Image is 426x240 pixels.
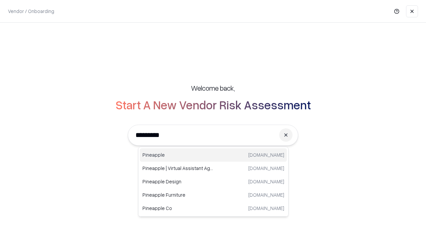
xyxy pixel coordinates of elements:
p: Pineapple | Virtual Assistant Agency [142,165,213,172]
p: Pineapple [142,151,213,158]
p: [DOMAIN_NAME] [248,191,284,198]
p: Vendor / Onboarding [8,8,54,15]
p: Pineapple Co [142,205,213,212]
h5: Welcome back, [191,83,235,93]
h2: Start A New Vendor Risk Assessment [115,98,311,111]
p: Pineapple Furniture [142,191,213,198]
p: [DOMAIN_NAME] [248,205,284,212]
div: Suggestions [138,147,289,217]
p: [DOMAIN_NAME] [248,151,284,158]
p: [DOMAIN_NAME] [248,178,284,185]
p: [DOMAIN_NAME] [248,165,284,172]
p: Pineapple Design [142,178,213,185]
